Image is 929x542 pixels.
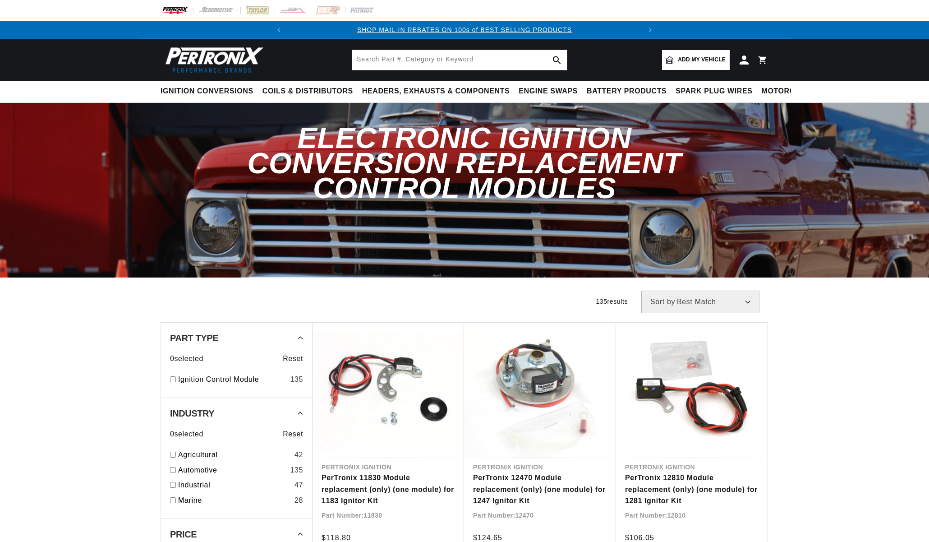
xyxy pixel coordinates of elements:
[514,81,582,102] summary: Engine Swaps
[641,291,759,313] select: Sort by
[625,472,759,507] a: PerTronix 12810 Module replacement (only) (one module) for 1281 Ignitor Kit
[676,87,752,96] span: Spark Plug Wires
[270,21,288,39] button: Translation missing: en.sections.announcements.previous_announcement
[178,495,291,506] a: Marine
[170,530,197,539] span: Price
[294,449,303,461] div: 42
[662,50,730,70] a: Add my vehicle
[641,21,659,39] button: Translation missing: en.sections.announcements.next_announcement
[178,464,286,476] a: Automotive
[650,298,675,306] span: Sort by
[294,479,303,491] div: 47
[178,449,291,461] a: Agricultural
[671,81,757,102] summary: Spark Plug Wires
[161,44,264,75] img: Pertronix
[762,87,815,96] span: Motorcycle
[362,87,510,96] span: Headers, Exhausts & Components
[357,26,572,33] a: SHOP MAIL-IN REBATES ON 100s of BEST SELLING PRODUCTS
[161,87,253,96] span: Ignition Conversions
[290,464,303,476] div: 135
[258,81,358,102] summary: Coils & Distributors
[138,21,791,39] slideshow-component: Translation missing: en.sections.announcements.announcement_bar
[473,472,607,507] a: PerTronix 12470 Module replacement (only) (one module) for 1247 Ignitor Kit
[161,81,258,102] summary: Ignition Conversions
[582,81,671,102] summary: Battery Products
[290,374,303,385] div: 135
[170,334,218,343] span: Part Type
[170,428,203,440] span: 0 selected
[288,25,642,35] div: Announcement
[587,87,667,96] span: Battery Products
[678,56,726,64] span: Add my vehicle
[283,353,303,365] span: Reset
[547,50,567,70] button: search button
[352,50,567,70] input: Search Part #, Category or Keyword
[358,81,514,102] summary: Headers, Exhausts & Components
[322,472,455,507] a: PerTronix 11830 Module replacement (only) (one module) for 1183 Ignitor Kit
[288,25,642,35] div: 1 of 2
[178,374,286,385] a: Ignition Control Module
[170,409,214,418] span: Industry
[178,479,291,491] a: Industrial
[294,495,303,506] div: 28
[283,428,303,440] span: Reset
[262,87,353,96] span: Coils & Distributors
[170,353,203,365] span: 0 selected
[248,121,682,204] span: Electronic Ignition Conversion Replacement Control Modules
[757,81,820,102] summary: Motorcycle
[519,87,578,96] span: Engine Swaps
[596,298,628,305] span: 135 results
